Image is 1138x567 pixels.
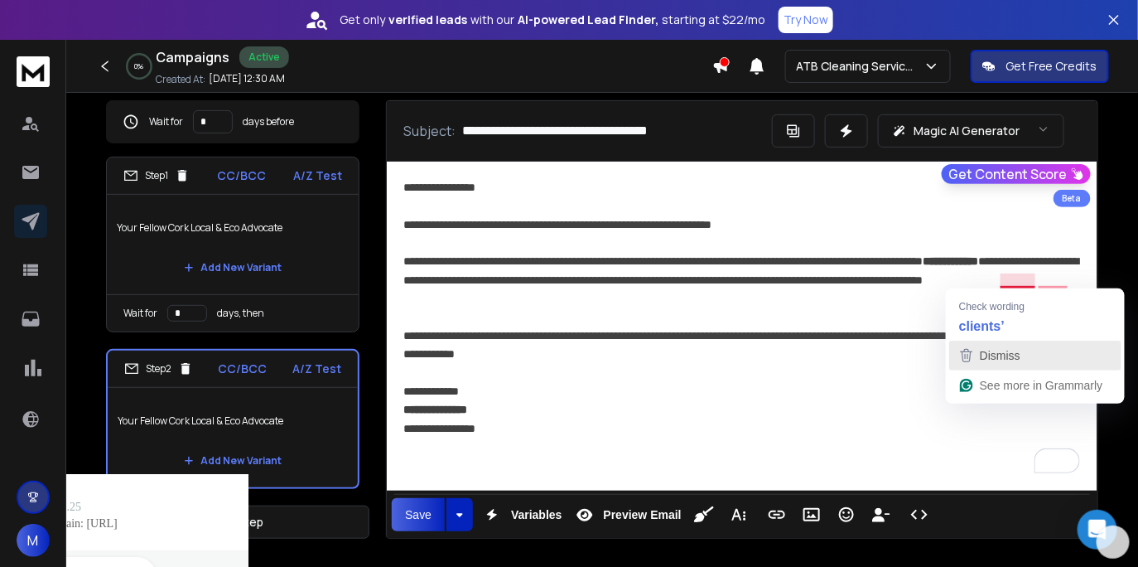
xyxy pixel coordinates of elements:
button: Magic AI Generator [878,114,1064,148]
p: 0 % [135,61,144,71]
button: Insert Link (⌘K) [761,498,793,531]
button: Add New Variant [171,444,295,477]
button: Preview Email [569,498,685,531]
button: M [17,524,50,557]
div: Step 2 [124,361,193,376]
button: Get Free Credits [971,50,1109,83]
button: Emoticons [831,498,862,531]
div: Step 1 [123,168,190,183]
div: To enrich screen reader interactions, please activate Accessibility in Grammarly extension settings [387,162,1097,491]
button: Insert Unsubscribe Link [866,498,897,531]
h1: Campaigns [156,47,229,67]
div: Domain: [URL] [43,43,118,56]
p: Your Fellow Cork Local & Eco Advocate [117,205,349,251]
div: Open Intercom Messenger [1078,510,1117,550]
li: Step2CC/BCCA/Z TestYour Fellow Cork Local & Eco AdvocateAdd New Variant [106,349,359,489]
img: logo [17,56,50,87]
button: Get Content Score [942,164,1091,184]
button: Variables [476,498,566,531]
p: [DATE] 12:30 AM [209,72,285,85]
p: CC/BCC [219,361,268,377]
button: Insert Image (⌘P) [796,498,827,531]
p: Get Free Credits [1005,58,1097,75]
p: ATB Cleaning Services [796,58,923,75]
button: Clean HTML [688,498,720,531]
p: A/Z Test [292,361,341,377]
img: tab_keywords_by_traffic_grey.svg [165,96,178,109]
button: Try Now [779,7,833,33]
span: Preview Email [600,508,685,522]
div: Keywords by Traffic [183,98,279,109]
p: Wait for [149,115,183,128]
button: More Text [723,498,755,531]
p: Try Now [784,12,828,28]
p: days before [243,115,294,128]
div: Domain Overview [63,98,148,109]
p: Subject: [403,121,456,141]
span: Variables [508,508,566,522]
button: Save [392,498,445,531]
li: Step1CC/BCCA/Z TestYour Fellow Cork Local & Eco AdvocateAdd New VariantWait fordays, then [106,157,359,332]
p: Magic AI Generator [914,123,1020,139]
button: Code View [904,498,935,531]
p: CC/BCC [217,167,266,184]
p: Wait for [123,307,157,320]
p: A/Z Test [293,167,342,184]
button: Add New Variant [171,251,295,284]
p: Created At: [156,73,205,86]
div: v 4.0.25 [46,27,81,40]
img: logo_orange.svg [27,27,40,40]
img: website_grey.svg [27,43,40,56]
p: Your Fellow Cork Local & Eco Advocate [118,398,348,444]
div: Active [239,46,289,68]
div: Beta [1054,190,1091,207]
p: Get only with our starting at $22/mo [340,12,765,28]
img: tab_domain_overview_orange.svg [45,96,58,109]
p: days, then [217,307,264,320]
strong: verified leads [388,12,467,28]
strong: AI-powered Lead Finder, [518,12,658,28]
